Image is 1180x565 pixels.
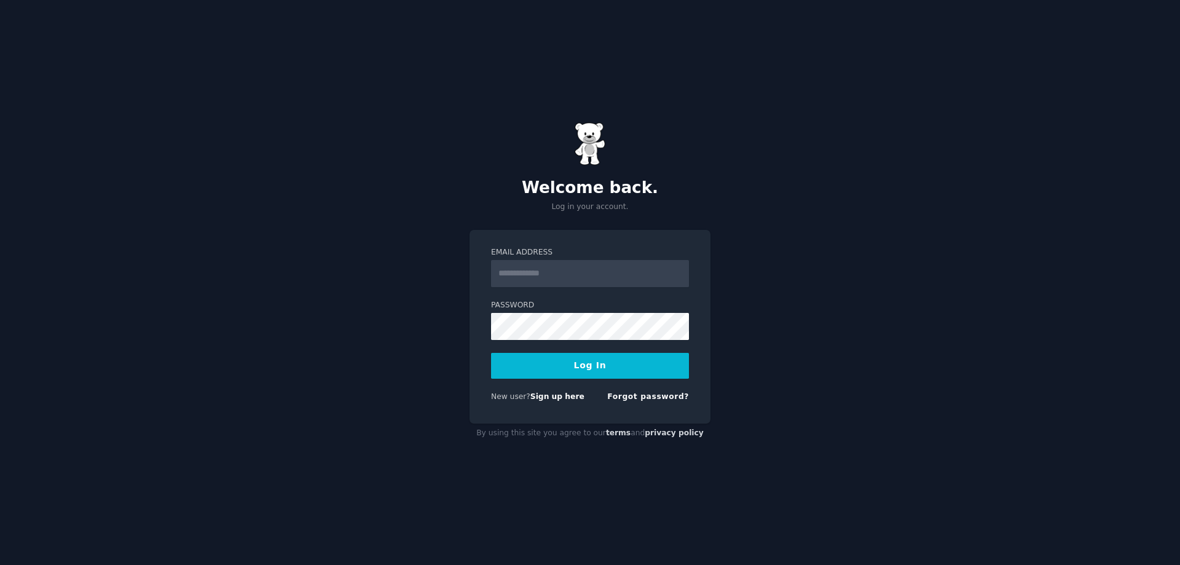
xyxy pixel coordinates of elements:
span: New user? [491,392,530,401]
img: Gummy Bear [575,122,605,165]
a: Forgot password? [607,392,689,401]
h2: Welcome back. [470,178,710,198]
a: privacy policy [645,429,704,437]
label: Email Address [491,247,689,258]
label: Password [491,300,689,311]
button: Log In [491,353,689,379]
div: By using this site you agree to our and [470,424,710,443]
a: Sign up here [530,392,584,401]
p: Log in your account. [470,202,710,213]
a: terms [606,429,631,437]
